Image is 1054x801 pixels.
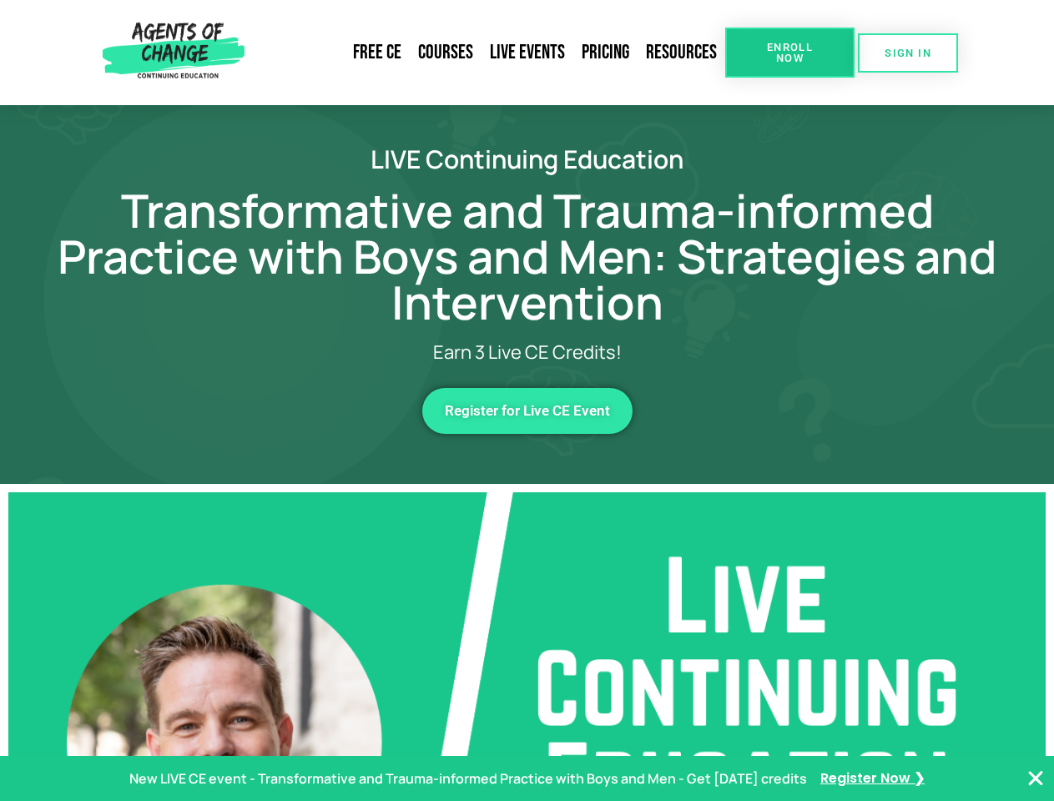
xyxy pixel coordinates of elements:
h1: Transformative and Trauma-informed Practice with Boys and Men: Strategies and Intervention [52,188,1003,325]
a: Enroll Now [725,28,855,78]
p: New LIVE CE event - Transformative and Trauma-informed Practice with Boys and Men - Get [DATE] cr... [129,767,807,791]
p: Earn 3 Live CE Credits! [119,342,936,363]
h2: LIVE Continuing Education [52,147,1003,171]
a: Live Events [482,33,573,72]
a: Register Now ❯ [820,767,925,791]
a: Free CE [345,33,410,72]
a: Courses [410,33,482,72]
nav: Menu [251,33,725,72]
a: SIGN IN [858,33,958,73]
a: Register for Live CE Event [422,388,633,434]
button: Close Banner [1026,768,1046,788]
a: Pricing [573,33,638,72]
span: Enroll Now [752,42,828,63]
a: Resources [638,33,725,72]
span: SIGN IN [885,48,931,58]
span: Register for Live CE Event [445,404,610,418]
